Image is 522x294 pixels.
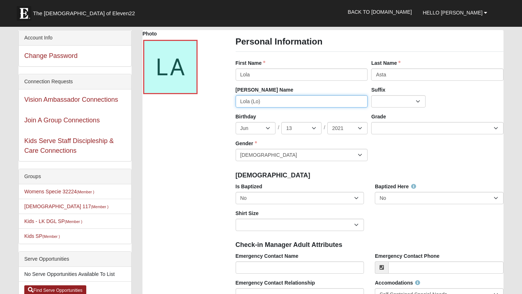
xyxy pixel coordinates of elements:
label: Accomodations [375,279,420,286]
a: Womens Specie 32224(Member ) [24,189,94,194]
label: Grade [371,113,386,120]
label: Photo [142,30,157,37]
label: Baptized Here [375,183,416,190]
small: (Member ) [65,219,82,224]
small: (Member ) [42,234,60,239]
a: The [DEMOGRAPHIC_DATA] of Eleven22 [13,3,158,21]
a: Vision Ambassador Connections [24,96,118,103]
label: Suffix [371,86,385,93]
a: Kids SP(Member ) [24,233,60,239]
a: Back to [DOMAIN_NAME] [342,3,417,21]
img: Eleven22 logo [17,6,31,21]
h4: [DEMOGRAPHIC_DATA] [236,172,504,180]
label: Is Baptized [236,183,262,190]
label: Emergency Contact Name [236,252,299,260]
h4: Check-in Manager Adult Attributes [236,241,504,249]
span: / [278,124,279,132]
div: Connection Requests [19,74,131,89]
label: Emergency Contact Phone [375,252,439,260]
label: Emergency Contact Relationship [236,279,315,286]
h3: Personal Information [236,37,504,47]
li: No Serve Opportunities Available To List [19,267,131,282]
div: Groups [19,169,131,184]
a: Join A Group Connections [24,117,100,124]
span: Hello [PERSON_NAME] [423,10,482,16]
small: (Member ) [77,190,94,194]
label: Gender [236,140,257,147]
div: Serve Opportunities [19,252,131,267]
a: Hello [PERSON_NAME] [417,4,493,22]
a: [DEMOGRAPHIC_DATA] 117(Member ) [24,203,108,209]
a: Kids Serve Staff Discipleship & Care Connections [24,137,114,154]
div: Account Info [19,30,131,46]
small: (Member ) [91,205,108,209]
label: First Name [236,59,265,67]
a: Change Password [24,52,78,59]
span: / [324,124,325,132]
a: Kids - LK DGL SP(Member ) [24,218,82,224]
span: The [DEMOGRAPHIC_DATA] of Eleven22 [33,10,135,17]
label: Shirt Size [236,210,259,217]
label: Last Name [371,59,401,67]
label: [PERSON_NAME] Name [236,86,293,93]
label: Birthday [236,113,256,120]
